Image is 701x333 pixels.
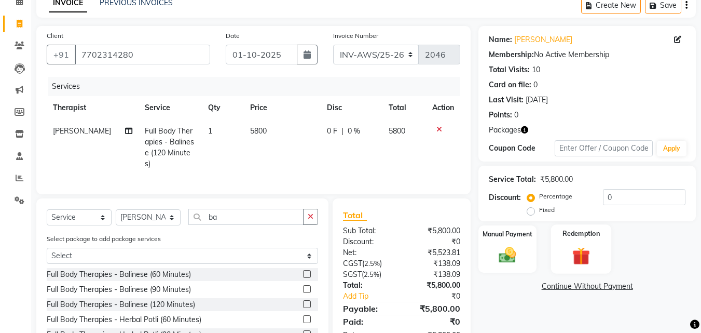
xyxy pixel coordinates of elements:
[402,315,468,328] div: ₹0
[333,31,378,41] label: Invoice Number
[402,258,468,269] div: ₹138.09
[563,229,600,238] label: Redemption
[526,95,548,105] div: [DATE]
[335,269,402,280] div: ( )
[489,49,534,60] div: Membership:
[489,34,512,45] div: Name:
[47,234,161,244] label: Select package to add package services
[483,230,532,239] label: Manual Payment
[47,284,191,295] div: Full Body Therapies - Balinese (90 Minutes)
[539,205,555,215] label: Fixed
[493,245,521,265] img: _cash.svg
[489,79,531,90] div: Card on file:
[47,45,76,64] button: +91
[402,247,468,258] div: ₹5,523.81
[382,96,427,119] th: Total
[341,126,343,137] span: |
[335,247,402,258] div: Net:
[489,125,521,136] span: Packages
[335,225,402,236] div: Sub Total:
[480,281,694,292] a: Continue Without Payment
[335,302,402,315] div: Payable:
[343,270,362,279] span: SGST
[532,64,540,75] div: 10
[335,258,402,269] div: ( )
[226,31,240,41] label: Date
[402,280,468,291] div: ₹5,800.00
[47,299,195,310] div: Full Body Therapies - Balinese (120 Minutes)
[539,192,572,201] label: Percentage
[489,110,512,121] div: Points:
[555,140,653,156] input: Enter Offer / Coupon Code
[335,280,402,291] div: Total:
[47,269,191,280] div: Full Body Therapies - Balinese (60 Minutes)
[413,291,469,302] div: ₹0
[489,95,524,105] div: Last Visit:
[188,209,304,225] input: Search or Scan
[489,64,530,75] div: Total Visits:
[426,96,460,119] th: Action
[139,96,202,119] th: Service
[533,79,538,90] div: 0
[402,269,468,280] div: ₹138.09
[208,126,212,136] span: 1
[489,143,554,154] div: Coupon Code
[489,192,521,203] div: Discount:
[348,126,360,137] span: 0 %
[244,96,321,119] th: Price
[250,126,267,136] span: 5800
[47,96,139,119] th: Therapist
[75,45,210,64] input: Search by Name/Mobile/Email/Code
[202,96,244,119] th: Qty
[335,315,402,328] div: Paid:
[402,225,468,236] div: ₹5,800.00
[489,174,536,185] div: Service Total:
[53,126,111,136] span: [PERSON_NAME]
[343,210,367,221] span: Total
[145,126,194,168] span: Full Body Therapies - Balinese (120 Minutes)
[364,270,379,278] span: 2.5%
[514,110,518,121] div: 0
[402,236,468,247] div: ₹0
[327,126,337,137] span: 0 F
[489,49,685,60] div: No Active Membership
[364,259,380,268] span: 2.5%
[335,236,402,247] div: Discount:
[389,126,405,136] span: 5800
[402,302,468,315] div: ₹5,800.00
[47,314,201,325] div: Full Body Therapies - Herbal Potli (60 Minutes)
[567,245,596,267] img: _gift.svg
[48,77,468,96] div: Services
[335,291,413,302] a: Add Tip
[514,34,572,45] a: [PERSON_NAME]
[540,174,573,185] div: ₹5,800.00
[47,31,63,41] label: Client
[657,141,686,156] button: Apply
[343,259,362,268] span: CGST
[321,96,382,119] th: Disc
